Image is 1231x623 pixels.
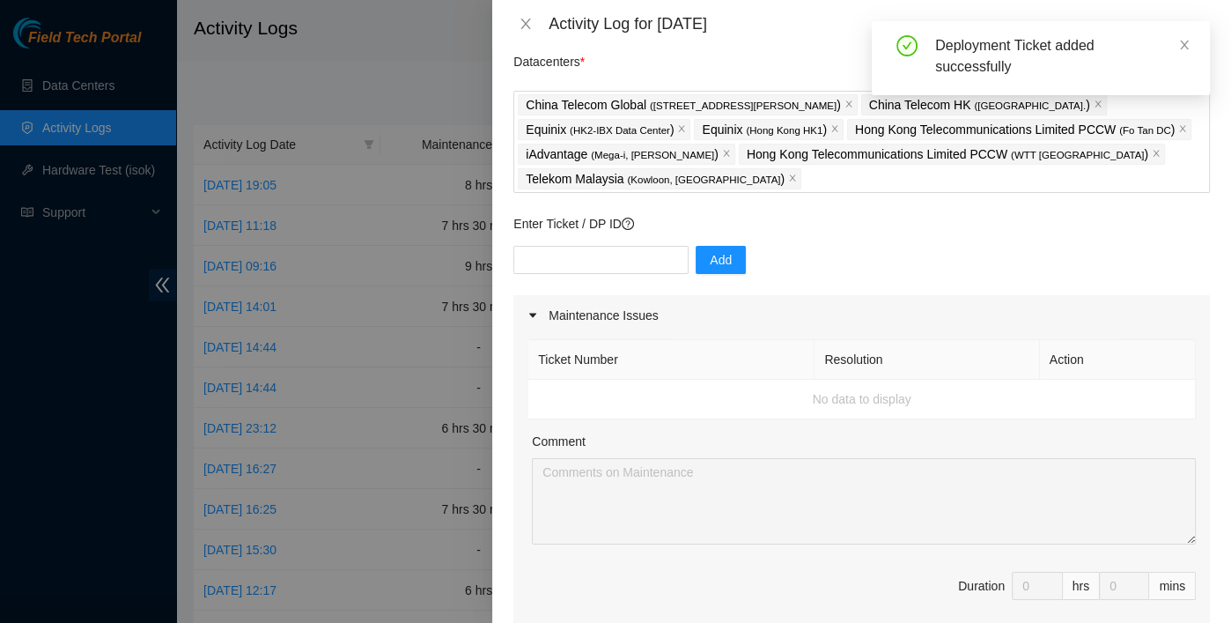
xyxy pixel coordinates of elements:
div: Activity Log for [DATE] [549,14,1210,33]
div: hrs [1063,572,1100,600]
span: close [1152,149,1161,159]
p: China Telecom HK ) [869,95,1090,115]
p: Enter Ticket / DP ID [513,214,1210,234]
span: ( Hong Kong HK1 [746,125,822,136]
span: close [677,124,686,135]
span: close [788,174,797,184]
p: Equinix ) [702,120,826,140]
span: ( Mega-i, [PERSON_NAME] [591,150,714,160]
span: close [519,17,533,31]
th: Ticket Number [528,340,815,380]
button: Add [696,246,746,274]
p: Hong Kong Telecommunications Limited PCCW ) [855,120,1175,140]
span: close [1178,39,1190,51]
span: ( HK2-IBX Data Center [570,125,670,136]
span: close [1178,124,1187,135]
span: check-circle [896,35,918,56]
p: Equinix ) [526,120,674,140]
span: ( WTT [GEOGRAPHIC_DATA] [1011,150,1144,160]
button: Close [513,16,538,33]
th: Action [1040,340,1196,380]
p: iAdvantage ) [526,145,719,165]
p: Telekom Malaysia ) [526,169,785,189]
textarea: Comment [532,458,1196,545]
span: question-circle [622,218,634,230]
p: Hong Kong Telecommunications Limited PCCW ) [747,145,1148,165]
span: ( Kowloon, [GEOGRAPHIC_DATA] [627,174,780,185]
span: Add [710,250,732,270]
span: ( Fo Tan DC [1119,125,1171,136]
div: Maintenance Issues [513,295,1210,336]
th: Resolution [815,340,1039,380]
span: ( [STREET_ADDRESS][PERSON_NAME] [650,100,837,111]
p: China Telecom Global ) [526,95,840,115]
div: mins [1149,572,1196,600]
p: Datacenters [513,43,585,71]
td: No data to display [528,380,1196,419]
label: Comment [532,432,586,451]
div: Deployment Ticket added successfully [935,35,1189,78]
div: Duration [958,576,1005,596]
span: close [722,149,731,159]
span: close [844,100,853,110]
span: caret-right [527,310,538,321]
span: close [830,124,839,135]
